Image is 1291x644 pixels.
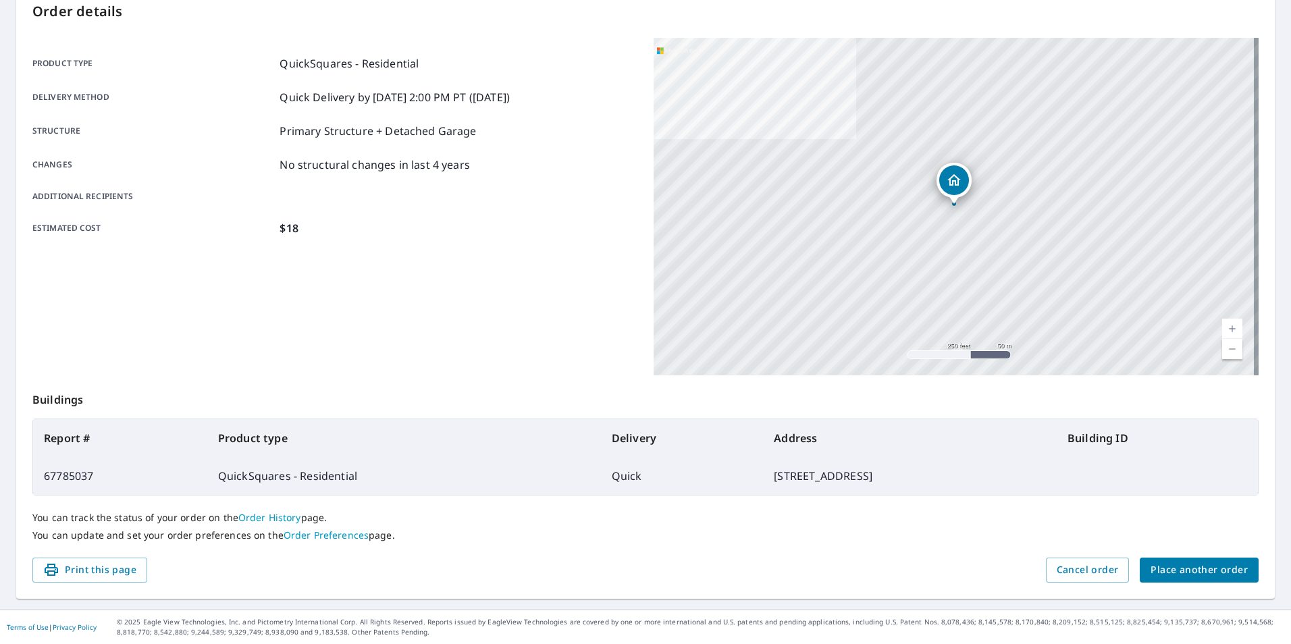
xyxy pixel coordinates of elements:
[32,512,1259,524] p: You can track the status of your order on the page.
[32,123,274,139] p: Structure
[33,457,207,495] td: 67785037
[32,1,1259,22] p: Order details
[280,157,470,173] p: No structural changes in last 4 years
[937,163,972,205] div: Dropped pin, building 1, Residential property, 3508 Stone Brook Dr Billings, MT 59101
[32,157,274,173] p: Changes
[207,457,601,495] td: QuickSquares - Residential
[1057,419,1258,457] th: Building ID
[32,89,274,105] p: Delivery method
[7,623,97,631] p: |
[280,89,510,105] p: Quick Delivery by [DATE] 2:00 PM PT ([DATE])
[32,558,147,583] button: Print this page
[280,220,298,236] p: $18
[238,511,301,524] a: Order History
[1046,558,1130,583] button: Cancel order
[33,419,207,457] th: Report #
[32,529,1259,541] p: You can update and set your order preferences on the page.
[280,55,419,72] p: QuickSquares - Residential
[53,622,97,632] a: Privacy Policy
[601,419,764,457] th: Delivery
[1140,558,1259,583] button: Place another order
[1151,562,1248,579] span: Place another order
[763,419,1057,457] th: Address
[43,562,136,579] span: Print this page
[1222,339,1242,359] a: Current Level 17, Zoom Out
[32,190,274,203] p: Additional recipients
[32,220,274,236] p: Estimated cost
[32,375,1259,419] p: Buildings
[32,55,274,72] p: Product type
[7,622,49,632] a: Terms of Use
[1222,319,1242,339] a: Current Level 17, Zoom In
[207,419,601,457] th: Product type
[763,457,1057,495] td: [STREET_ADDRESS]
[284,529,369,541] a: Order Preferences
[117,617,1284,637] p: © 2025 Eagle View Technologies, Inc. and Pictometry International Corp. All Rights Reserved. Repo...
[601,457,764,495] td: Quick
[280,123,476,139] p: Primary Structure + Detached Garage
[1057,562,1119,579] span: Cancel order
